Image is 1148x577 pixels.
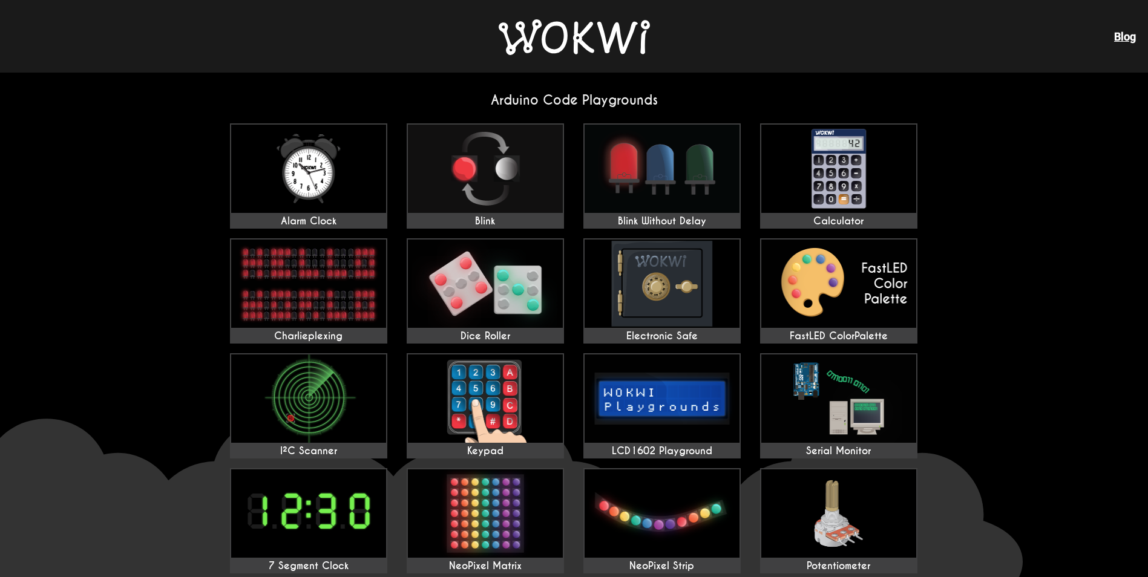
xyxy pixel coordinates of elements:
div: Keypad [408,445,563,457]
div: Electronic Safe [585,330,740,342]
img: Electronic Safe [585,240,740,328]
a: Serial Monitor [760,353,917,458]
h2: Arduino Code Playgrounds [220,92,928,108]
a: Blog [1114,30,1136,43]
img: LCD1602 Playground [585,354,740,443]
img: Blink Without Delay [585,125,740,213]
img: Charlieplexing [231,240,386,328]
div: Blink [408,215,563,227]
a: Keypad [407,353,564,458]
img: Dice Roller [408,240,563,328]
div: I²C Scanner [231,445,386,457]
div: NeoPixel Strip [585,560,740,572]
img: Serial Monitor [761,354,916,443]
img: 7 Segment Clock [231,469,386,558]
img: Potentiometer [761,469,916,558]
a: 7 Segment Clock [230,468,387,573]
div: NeoPixel Matrix [408,560,563,572]
a: Charlieplexing [230,238,387,344]
a: Potentiometer [760,468,917,573]
a: Blink [407,123,564,229]
div: Charlieplexing [231,330,386,342]
a: NeoPixel Strip [583,468,741,573]
a: I²C Scanner [230,353,387,458]
img: Keypad [408,354,563,443]
a: Blink Without Delay [583,123,741,229]
div: Calculator [761,215,916,227]
div: Blink Without Delay [585,215,740,227]
img: Wokwi [499,19,650,55]
div: Potentiometer [761,560,916,572]
img: NeoPixel Strip [585,469,740,558]
div: FastLED ColorPalette [761,330,916,342]
a: Dice Roller [407,238,564,344]
a: Alarm Clock [230,123,387,229]
a: NeoPixel Matrix [407,468,564,573]
img: FastLED ColorPalette [761,240,916,328]
div: LCD1602 Playground [585,445,740,457]
div: Alarm Clock [231,215,386,227]
img: Blink [408,125,563,213]
a: FastLED ColorPalette [760,238,917,344]
a: Electronic Safe [583,238,741,344]
img: Calculator [761,125,916,213]
div: Dice Roller [408,330,563,342]
img: NeoPixel Matrix [408,469,563,558]
img: Alarm Clock [231,125,386,213]
a: LCD1602 Playground [583,353,741,458]
img: I²C Scanner [231,354,386,443]
div: Serial Monitor [761,445,916,457]
div: 7 Segment Clock [231,560,386,572]
a: Calculator [760,123,917,229]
